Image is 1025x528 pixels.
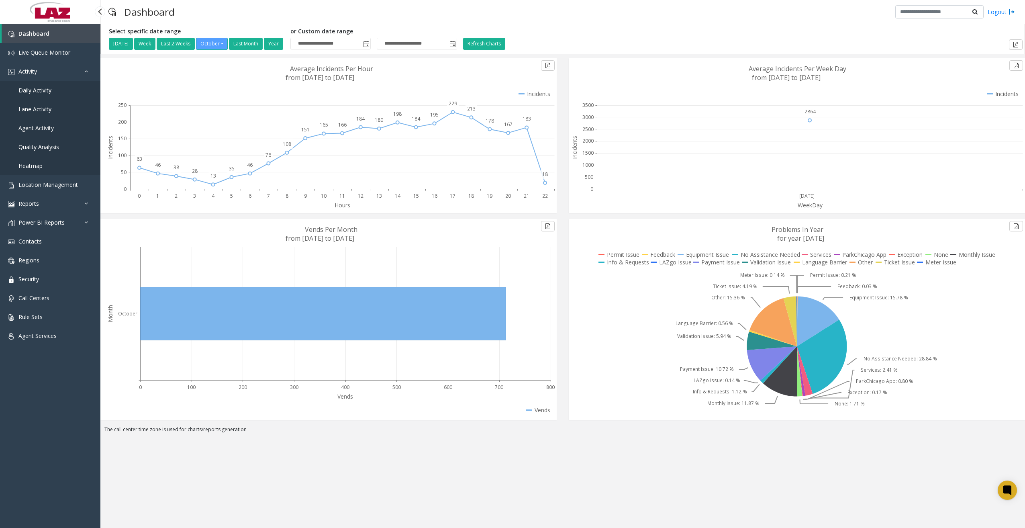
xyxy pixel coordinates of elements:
text: 8 [286,192,288,199]
text: 100 [187,384,196,391]
text: 500 [392,384,401,391]
text: 13 [210,172,216,179]
img: 'icon' [8,201,14,207]
span: Rule Sets [18,313,43,321]
img: 'icon' [8,239,14,245]
text: Average Incidents Per Week Day [749,64,846,73]
text: 2 [175,192,178,199]
text: Month [106,305,114,322]
text: Info & Requests: 1.12 % [693,388,747,395]
text: 10 [321,192,327,199]
text: Exception: 0.17 % [847,389,887,396]
img: 'icon' [8,258,14,264]
span: Reports [18,200,39,207]
text: Vends Per Month [305,225,357,234]
button: Last Month [229,38,263,50]
span: Heatmap [18,162,43,170]
img: 'icon' [8,50,14,56]
text: 7 [267,192,270,199]
text: 150 [118,135,127,142]
text: 0 [124,186,127,192]
text: 300 [290,384,298,391]
text: LAZgo Issue: 0.14 % [694,377,740,384]
text: 19 [487,192,492,199]
text: 14 [395,192,401,199]
text: 46 [155,162,161,168]
img: pageIcon [108,2,116,22]
text: Meter Issue: 0.14 % [740,272,785,278]
button: [DATE] [109,38,133,50]
h5: or Custom date range [290,28,457,35]
text: 180 [375,117,383,123]
button: October [196,38,228,50]
text: Feedback: 0.03 % [837,283,877,290]
text: 3500 [582,102,594,108]
text: 198 [393,111,402,117]
span: Toggle popup [361,38,370,49]
button: Export to pdf [1009,221,1023,231]
text: 38 [174,164,179,171]
text: Permit Issue: 0.21 % [810,272,856,278]
button: Export to pdf [541,60,555,71]
text: 11 [339,192,345,199]
text: Equipment Issue: 15.78 % [849,294,908,301]
text: Problems In Year [772,225,823,234]
text: 63 [137,156,142,162]
span: Quality Analysis [18,143,59,151]
button: Export to pdf [1009,39,1023,50]
text: None: 1.71 % [835,400,865,407]
text: 0 [590,186,593,192]
span: Location Management [18,181,78,188]
button: Week [134,38,155,50]
text: 184 [412,115,421,122]
text: 46 [247,162,253,168]
text: Vends [337,393,353,400]
text: 18 [468,192,474,199]
text: 195 [430,111,439,118]
button: Export to pdf [1009,60,1023,71]
text: 700 [495,384,503,391]
text: 100 [118,152,127,159]
text: for year [DATE] [777,234,824,243]
text: 21 [524,192,529,199]
a: Logout [988,8,1015,16]
text: 165 [320,121,328,128]
text: 151 [301,126,310,133]
span: Contacts [18,237,42,245]
text: 5 [230,192,233,199]
text: Validation Issue: 5.94 % [677,333,731,340]
text: Incidents [571,136,578,159]
img: 'icon' [8,31,14,37]
span: Dashboard [18,30,49,37]
img: 'icon' [8,295,14,302]
text: 20 [505,192,511,199]
text: 17 [450,192,455,199]
text: 250 [118,102,127,108]
text: October [118,310,137,317]
img: 'icon' [8,333,14,340]
text: 18 [542,171,548,178]
span: Lane Activity [18,105,51,113]
text: 76 [265,151,271,158]
text: 2864 [804,108,816,115]
text: 200 [239,384,247,391]
text: 28 [192,168,198,174]
div: The call center time zone is used for charts/reports generation [100,426,1025,437]
span: Toggle popup [448,38,457,49]
text: 13 [376,192,382,199]
text: Services: 2.41 % [861,366,898,373]
button: Refresh Charts [463,38,505,50]
img: 'icon' [8,182,14,188]
text: WeekDay [798,201,823,209]
text: 15 [413,192,419,199]
img: 'icon' [8,276,14,283]
text: from [DATE] to [DATE] [752,73,821,82]
span: Call Centers [18,294,49,302]
text: 35 [229,165,235,172]
text: No Assistance Needed: 28.84 % [864,355,937,362]
text: Incidents [106,136,114,159]
button: Year [264,38,283,50]
button: Last 2 Weeks [157,38,195,50]
text: 400 [341,384,349,391]
text: 2500 [582,126,594,133]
